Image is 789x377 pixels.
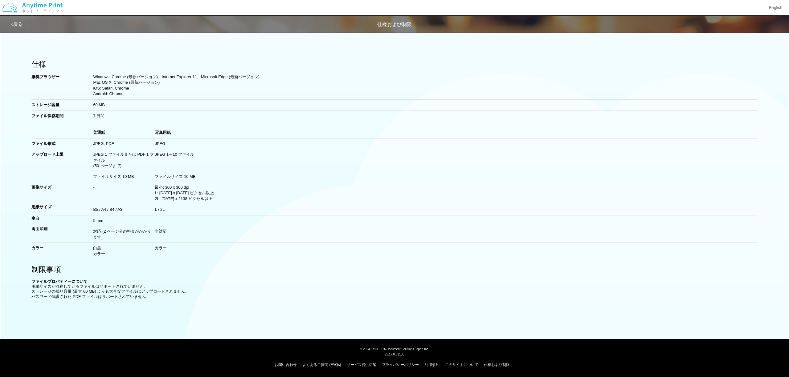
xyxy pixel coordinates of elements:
[377,22,412,27] span: 仕様および制限
[31,266,757,274] h2: 制限事項
[31,72,93,80] td: 推奨ブラウザー
[31,226,93,243] td: 両面印刷
[155,138,757,149] td: JPEG
[93,86,757,91] td: iOS: Safari, Chrome
[11,22,23,27] a: 戻る
[93,127,155,138] td: 普通紙
[31,149,93,163] td: アップロード上限
[155,149,757,163] td: JPEG 1～10 ファイル
[31,182,93,191] td: 画像サイズ
[31,294,757,299] div: パスワード保護された PDF ファイルはサポートされていません。
[155,182,757,191] td: 最小: 300 x 300 dpi
[93,226,155,243] td: 対応 (2 ページ分の料金がかかります)
[31,138,93,149] td: ファイル形式
[31,284,757,289] div: 用紙サイズが混在しているファイルはサポートされていません。
[93,243,155,251] td: 白黒
[93,204,155,215] td: B5 / A4 / B4 / A3
[31,243,93,251] td: カラー
[31,215,93,226] td: 余白
[155,243,757,251] td: カラー
[93,91,757,99] td: Android: Chrome
[155,171,757,182] td: ファイルサイズ 10 MB
[93,72,757,80] td: Windows: Chrome (最新バージョン)、Internet Explorer 11、Microsoft Edge (最新バージョン)
[31,100,93,111] td: ストレージ容量
[155,127,757,138] td: 写真用紙
[31,204,93,215] td: 用紙サイズ
[302,363,341,367] a: よくあるご質問 (FAQs)
[155,226,757,243] td: 非対応
[31,277,757,284] div: ファイルプロパティーについて
[484,363,510,367] a: 仕様および制限
[93,182,155,191] td: -
[155,204,757,215] td: L / 2L
[155,196,757,204] td: 2L: [DATE] x 2138 ピクセル以上
[155,215,757,226] td: -
[385,352,404,356] span: v1.17.0.32136
[31,289,757,294] div: ストレージの残り容量 (最大 60 MB) よりも大きなファイルはアップロードされません。
[425,363,439,367] a: 利用規約
[360,347,429,351] span: © 2024 KYOCERA Document Solutions Japan Inc.
[93,138,155,149] td: JPEG, PDF
[31,60,757,68] h2: 仕様
[275,363,297,367] a: お問い合わせ
[93,171,155,182] td: ファイルサイズ 10 MB
[445,363,478,367] a: このサイトについて
[93,110,757,121] td: 7 日間
[93,149,155,163] td: JPEG 1 ファイルまたは PDF 1 ファイル
[382,363,419,367] a: プライバシーポリシー
[93,251,155,259] td: カラー
[93,80,757,86] td: Mac OS X: Chrome (最新バージョン)
[31,110,93,121] td: ファイル保存期間
[93,163,155,171] td: (50 ページまで)
[347,363,376,367] a: サービス提供店舗
[93,100,757,111] td: 60 MB
[155,190,757,196] td: L: [DATE] x [DATE] ピクセル以上
[93,215,155,226] td: 5 mm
